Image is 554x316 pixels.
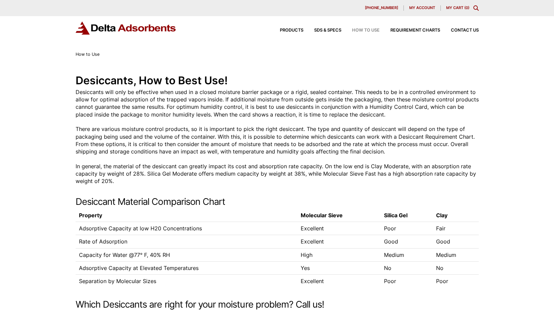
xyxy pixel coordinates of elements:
[433,261,479,274] td: No
[76,299,479,310] h2: Which Desiccants are right for your moisture problem? Call us!
[76,163,479,185] p: In general, the material of the desiccant can greatly impact its cost and absorption rate capacit...
[76,88,479,119] p: Desiccants will only be effective when used in a closed moisture barrier package or a rigid, seal...
[297,261,381,274] td: Yes
[381,261,432,274] td: No
[451,28,479,33] span: Contact Us
[341,28,380,33] a: How to Use
[440,28,479,33] a: Contact Us
[314,28,341,33] span: SDS & SPECS
[76,209,298,222] th: Property
[381,248,432,261] td: Medium
[433,248,479,261] td: Medium
[76,261,298,274] td: Adsorptive Capacity at Elevated Temperatures
[359,5,404,11] a: [PHONE_NUMBER]
[76,21,176,35] img: Delta Adsorbents
[433,209,479,222] th: Clay
[473,5,479,11] div: Toggle Modal Content
[76,235,298,248] td: Rate of Adsorption
[365,6,398,10] span: [PHONE_NUMBER]
[381,222,432,235] td: Poor
[466,5,468,10] span: 0
[76,125,479,155] p: There are various moisture control products, so it is important to pick the right desiccant. The ...
[269,28,303,33] a: Products
[409,6,435,10] span: My account
[297,222,381,235] td: Excellent
[433,275,479,288] td: Poor
[381,209,432,222] th: Silica Gel
[433,235,479,248] td: Good
[297,209,381,222] th: Molecular Sieve
[446,5,469,10] a: My Cart (0)
[297,235,381,248] td: Excellent
[76,275,298,288] td: Separation by Molecular Sizes
[297,248,381,261] td: High
[404,5,441,11] a: My account
[76,196,479,208] h2: Desiccant Material Comparison Chart
[76,52,99,57] span: How to Use
[381,235,432,248] td: Good
[76,73,479,88] h1: Desiccants, How to Best Use!
[381,275,432,288] td: Poor
[303,28,341,33] a: SDS & SPECS
[390,28,440,33] span: Requirement Charts
[76,248,298,261] td: Capacity for Water @77° F, 40% RH
[297,275,381,288] td: Excellent
[433,222,479,235] td: Fair
[76,222,298,235] td: Adsorptive Capacity at low H20 Concentrations
[280,28,303,33] span: Products
[352,28,380,33] span: How to Use
[380,28,440,33] a: Requirement Charts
